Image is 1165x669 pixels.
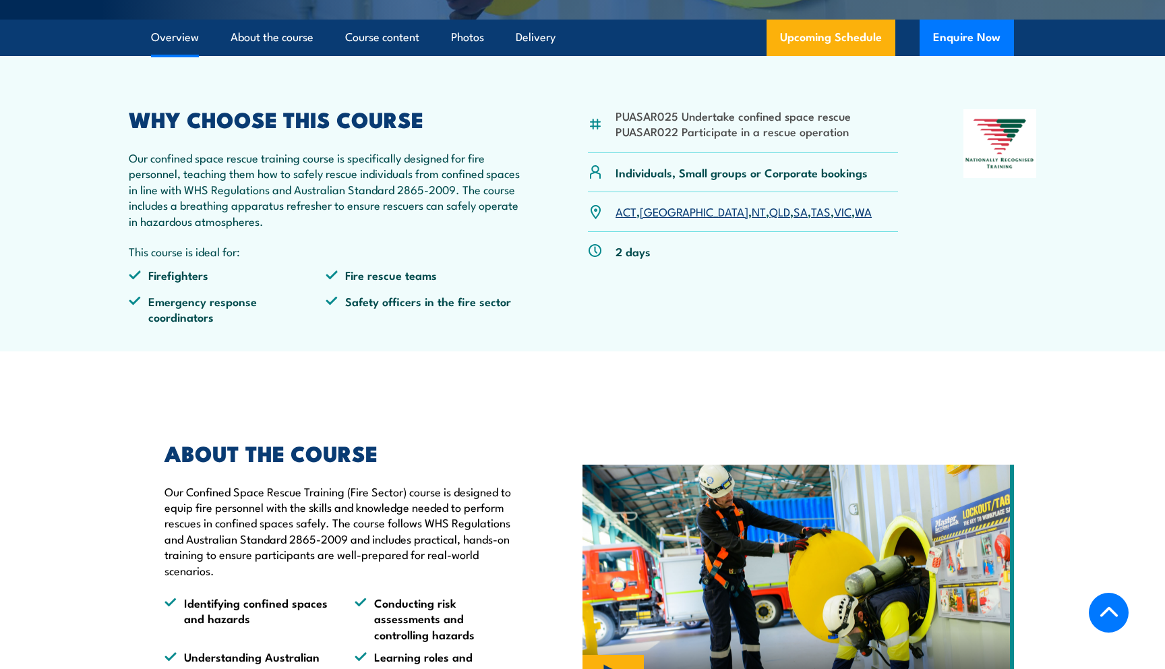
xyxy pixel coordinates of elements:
a: About the course [231,20,313,55]
li: Conducting risk assessments and controlling hazards [355,595,520,642]
li: Fire rescue teams [326,267,522,283]
p: 2 days [616,243,651,259]
p: Our Confined Space Rescue Training (Fire Sector) course is designed to equip fire personnel with ... [165,484,520,578]
a: SA [794,203,808,219]
a: Course content [345,20,419,55]
a: Delivery [516,20,556,55]
li: Emergency response coordinators [129,293,326,325]
li: Identifying confined spaces and hazards [165,595,330,642]
li: Firefighters [129,267,326,283]
a: Upcoming Schedule [767,20,895,56]
p: Our confined space rescue training course is specifically designed for fire personnel, teaching t... [129,150,522,229]
p: This course is ideal for: [129,243,522,259]
button: Enquire Now [920,20,1014,56]
a: TAS [811,203,831,219]
h2: ABOUT THE COURSE [165,443,520,462]
h2: WHY CHOOSE THIS COURSE [129,109,522,128]
li: PUASAR022 Participate in a rescue operation [616,123,851,139]
a: Photos [451,20,484,55]
a: QLD [769,203,790,219]
p: , , , , , , , [616,204,872,219]
a: WA [855,203,872,219]
li: PUASAR025 Undertake confined space rescue [616,108,851,123]
a: VIC [834,203,852,219]
p: Individuals, Small groups or Corporate bookings [616,165,868,180]
a: [GEOGRAPHIC_DATA] [640,203,748,219]
img: Nationally Recognised Training logo. [963,109,1036,178]
a: ACT [616,203,636,219]
a: Overview [151,20,199,55]
a: NT [752,203,766,219]
li: Safety officers in the fire sector [326,293,522,325]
